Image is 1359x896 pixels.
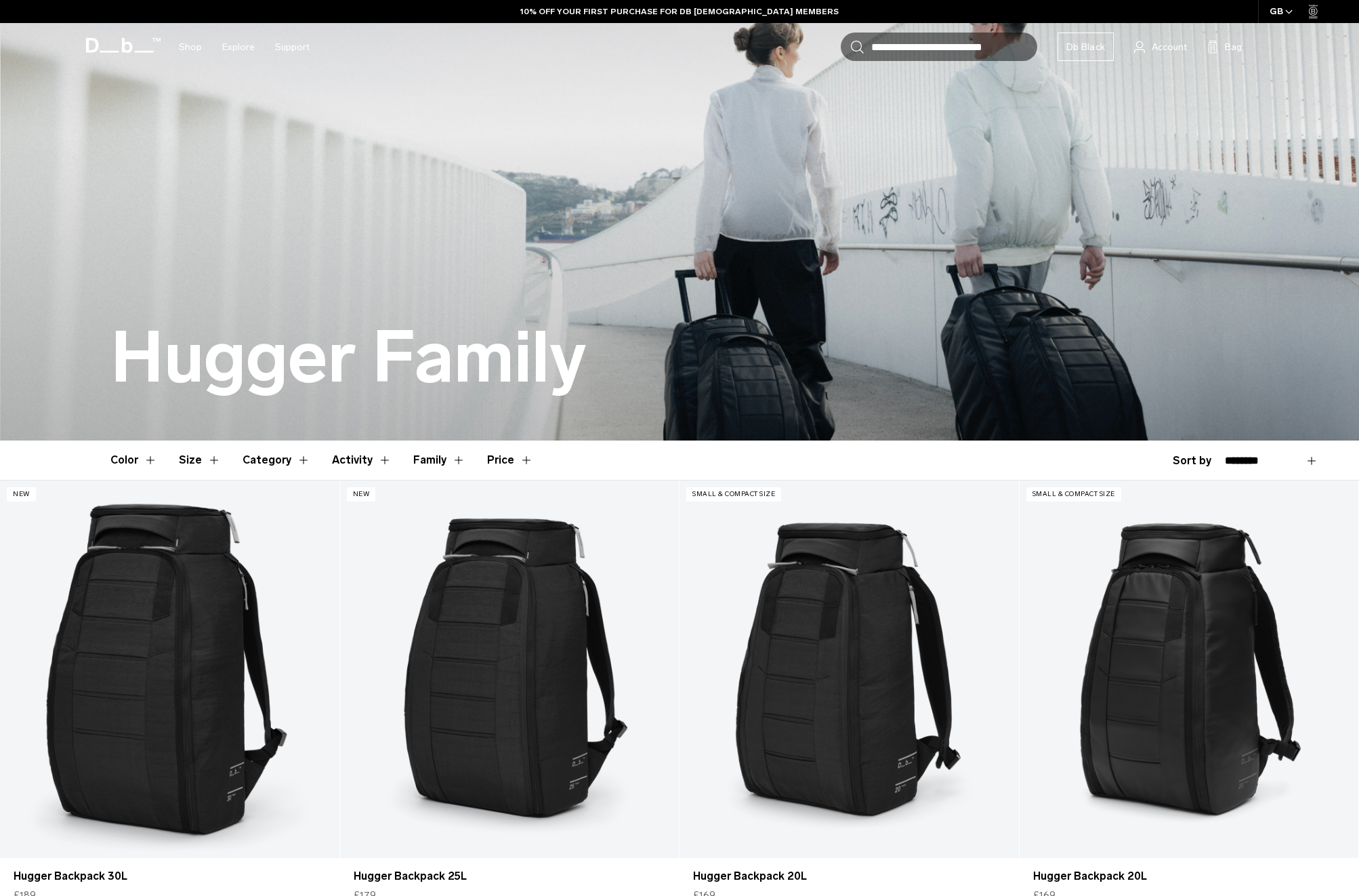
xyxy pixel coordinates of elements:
a: Hugger Backpack 20L [1020,481,1359,857]
a: Hugger Backpack 30L [14,868,326,884]
a: Explore [222,23,255,71]
a: Hugger Backpack 25L [354,868,666,884]
a: Support [275,23,310,71]
a: Account [1134,39,1187,55]
button: Toggle Filter [179,441,221,480]
p: New [7,487,36,502]
a: 10% OFF YOUR FIRST PURCHASE FOR DB [DEMOGRAPHIC_DATA] MEMBERS [520,5,839,18]
button: Toggle Filter [332,441,392,480]
a: Shop [179,23,202,71]
a: Db Black [1058,33,1114,61]
span: Account [1152,40,1187,54]
p: Small & Compact Size [1026,487,1121,502]
button: Toggle Filter [110,441,157,480]
h1: Hugger Family [110,319,587,397]
span: Bag [1225,40,1242,54]
a: Hugger Backpack 20L [679,481,1019,857]
button: Toggle Price [487,441,533,480]
a: Hugger Backpack 20L [1033,868,1345,884]
p: New [347,487,376,502]
nav: Main Navigation [169,23,320,71]
button: Bag [1207,39,1242,55]
a: Hugger Backpack 25L [340,481,679,857]
p: Small & Compact Size [686,487,781,502]
button: Toggle Filter [243,441,310,480]
a: Hugger Backpack 20L [693,868,1005,884]
button: Toggle Filter [413,441,465,480]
